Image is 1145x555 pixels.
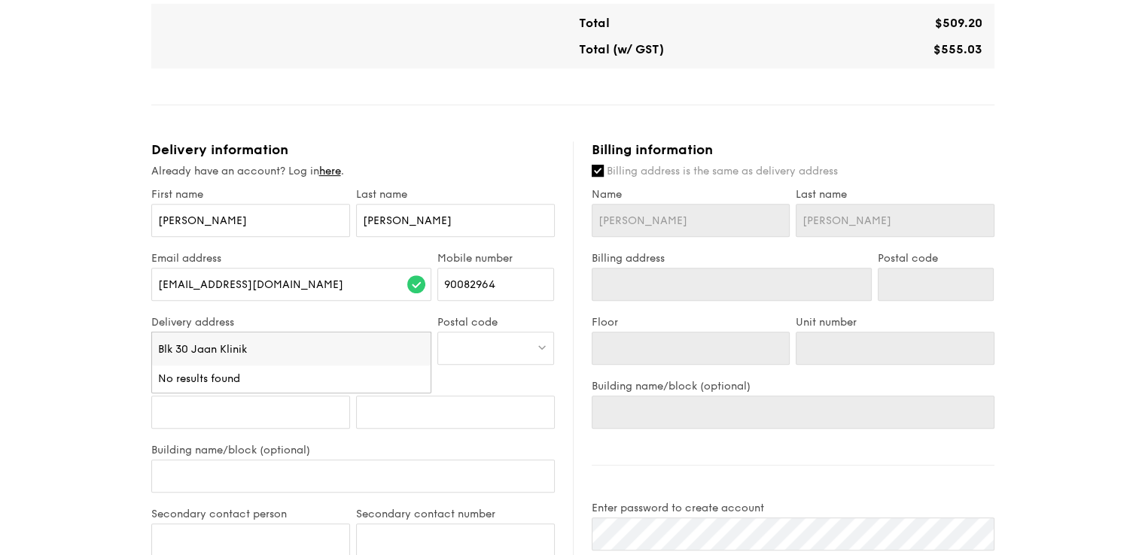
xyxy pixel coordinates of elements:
label: Postal code [437,316,554,329]
span: $509.20 [935,16,982,30]
span: Delivery information [151,141,288,158]
a: here [319,165,341,177]
label: Last name [796,188,994,201]
label: Postal code [878,252,994,265]
input: Billing address is the same as delivery address [592,165,604,177]
span: Total [579,16,610,30]
label: Unit number [796,316,994,329]
img: icon-dropdown.fa26e9f9.svg [537,341,547,353]
div: Already have an account? Log in . [151,164,555,179]
label: Email address [151,252,432,265]
span: $555.03 [933,42,982,56]
label: Building name/block (optional) [151,444,555,456]
span: Total (w/ GST) [579,42,664,56]
label: Delivery address [151,316,432,329]
label: Mobile number [437,252,554,265]
label: Secondary contact person [151,508,350,520]
label: Floor [592,316,790,329]
label: Name [592,188,790,201]
span: Billing address is the same as delivery address [607,165,838,177]
span: Billing information [592,141,713,158]
label: Building name/block (optional) [592,380,994,393]
label: Last name [356,188,555,201]
img: icon-success.f839ccf9.svg [407,275,425,293]
label: Enter password to create account [592,502,994,514]
label: Secondary contact number [356,508,555,520]
li: No results found [152,365,431,393]
label: Billing address [592,252,872,265]
label: First name [151,188,350,201]
label: Unit number [356,380,555,393]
